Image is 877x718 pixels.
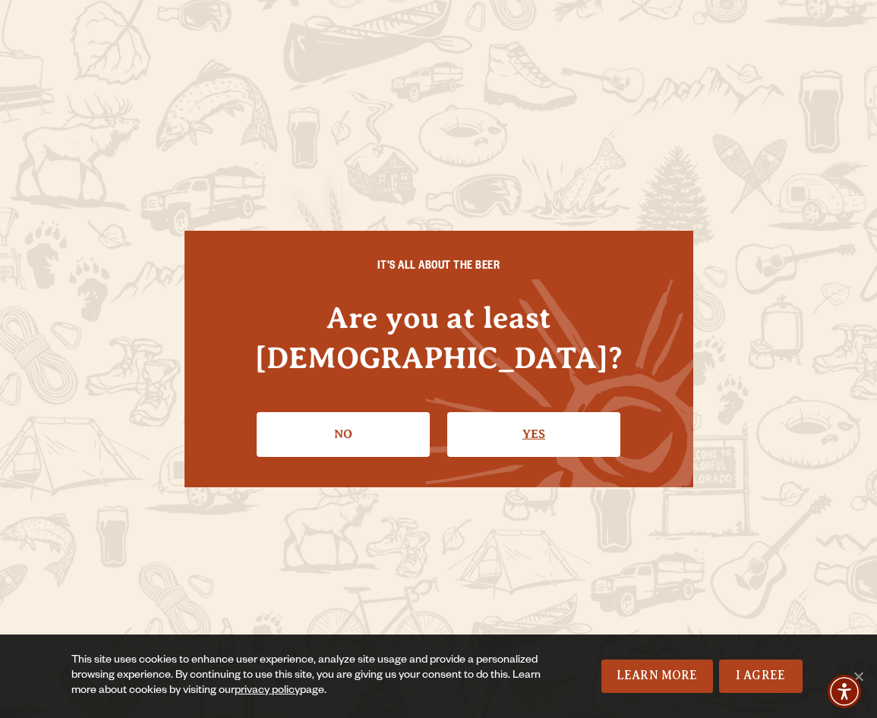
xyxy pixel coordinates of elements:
a: Confirm I'm 21 or older [447,412,620,456]
h6: IT'S ALL ABOUT THE BEER [215,261,663,275]
div: This site uses cookies to enhance user experience, analyze site usage and provide a personalized ... [71,653,552,699]
div: Accessibility Menu [828,675,861,708]
a: I Agree [719,660,803,693]
a: privacy policy [235,685,300,698]
h4: Are you at least [DEMOGRAPHIC_DATA]? [215,298,663,378]
a: No [257,412,430,456]
a: Learn More [601,660,713,693]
